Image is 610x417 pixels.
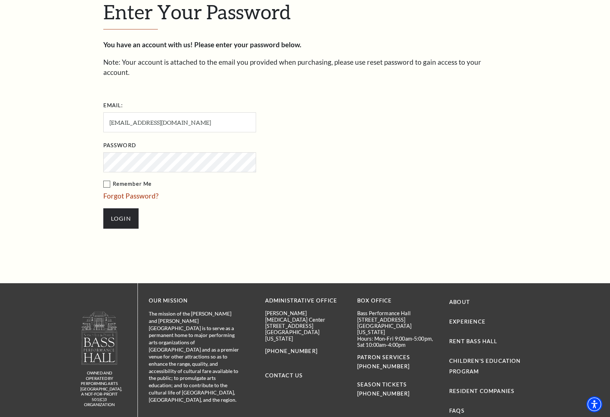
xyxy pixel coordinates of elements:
p: [GEOGRAPHIC_DATA][US_STATE] [265,329,346,342]
strong: Please enter your password below. [194,40,301,49]
p: Administrative Office [265,296,346,305]
input: Required [103,112,256,132]
p: [PHONE_NUMBER] [265,347,346,356]
p: [PERSON_NAME][MEDICAL_DATA] Center [265,310,346,323]
a: FAQs [449,408,465,414]
a: Resident Companies [449,388,514,394]
img: logo-footer.png [81,311,118,365]
strong: You have an account with us! [103,40,193,49]
a: Contact Us [265,372,303,378]
div: Accessibility Menu [586,396,602,412]
a: Forgot Password? [103,192,159,200]
label: Remember Me [103,180,329,189]
p: [STREET_ADDRESS] [357,317,438,323]
p: SEASON TICKETS [PHONE_NUMBER] [357,371,438,398]
a: Children's Education Program [449,358,521,374]
p: BOX OFFICE [357,296,438,305]
p: [STREET_ADDRESS] [265,323,346,329]
p: owned and operated by Performing Arts [GEOGRAPHIC_DATA], A NOT-FOR-PROFIT 501(C)3 ORGANIZATION [80,370,119,408]
p: Hours: Mon-Fri 9:00am-5:00pm, Sat 10:00am-4:00pm [357,336,438,348]
p: Bass Performance Hall [357,310,438,316]
p: OUR MISSION [149,296,240,305]
p: The mission of the [PERSON_NAME] and [PERSON_NAME][GEOGRAPHIC_DATA] is to serve as a permanent ho... [149,310,240,403]
a: Experience [449,318,486,325]
label: Email: [103,101,123,110]
p: Note: Your account is attached to the email you provided when purchasing, please use reset passwo... [103,57,507,78]
p: PATRON SERVICES [PHONE_NUMBER] [357,353,438,371]
a: Rent Bass Hall [449,338,497,344]
label: Password [103,141,136,150]
a: About [449,299,470,305]
p: [GEOGRAPHIC_DATA][US_STATE] [357,323,438,336]
input: Submit button [103,208,139,229]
